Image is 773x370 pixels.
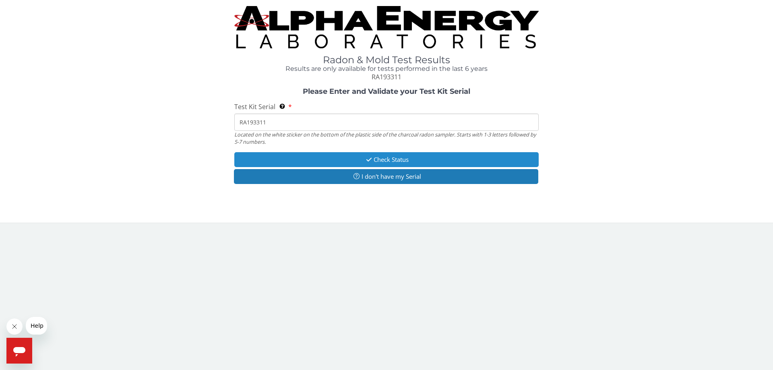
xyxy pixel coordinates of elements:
iframe: Message from company [26,317,47,335]
span: RA193311 [372,72,401,81]
strong: Please Enter and Validate your Test Kit Serial [303,87,470,96]
img: TightCrop.jpg [234,6,539,48]
button: Check Status [234,152,539,167]
span: Test Kit Serial [234,102,275,111]
h4: Results are only available for tests performed in the last 6 years [234,65,539,72]
iframe: Close message [6,318,23,335]
button: I don't have my Serial [234,169,538,184]
iframe: Button to launch messaging window [6,338,32,364]
h1: Radon & Mold Test Results [234,55,539,65]
div: Located on the white sticker on the bottom of the plastic side of the charcoal radon sampler. Sta... [234,131,539,146]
